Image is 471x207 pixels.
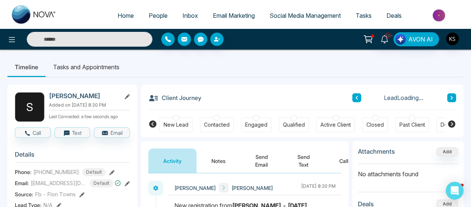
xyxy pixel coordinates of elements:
span: Deals [386,12,402,19]
div: [DATE] 8:20 PM [301,183,336,193]
div: Past Client [399,121,425,128]
button: Send Email [240,148,283,173]
li: Timeline [7,57,46,77]
span: Add [437,148,458,154]
span: Email: [15,179,29,187]
span: [PERSON_NAME] [231,184,273,192]
span: [PHONE_NUMBER] [33,168,79,176]
span: AVON AI [408,35,433,44]
a: Tasks [348,9,379,23]
h3: Details [15,151,130,162]
div: Qualified [283,121,305,128]
a: People [141,9,175,23]
div: New Lead [164,121,188,128]
span: People [149,12,168,19]
h2: [PERSON_NAME] [49,92,118,100]
span: [EMAIL_ADDRESS][DOMAIN_NAME] [31,179,86,187]
p: Added on [DATE] 8:20 PM [49,102,130,108]
button: Notes [197,148,240,173]
span: Lead Loading... [384,93,423,102]
img: Nova CRM Logo [12,5,56,24]
span: Default [90,179,113,187]
button: AVON AI [393,32,439,46]
img: Market-place.gif [413,7,467,24]
span: [PERSON_NAME] [174,184,216,192]
h3: Attachments [358,148,395,155]
h3: Client Journey [148,92,201,103]
a: 10+ [376,32,393,45]
button: Email [94,127,130,138]
div: S [15,92,45,122]
a: Social Media Management [262,9,348,23]
button: Send Text [283,148,325,173]
img: Lead Flow [395,34,406,44]
div: Active Client [320,121,351,128]
button: Add [437,147,458,156]
span: Default [82,168,106,176]
button: Call [325,148,363,173]
div: Open Intercom Messenger [446,182,464,200]
div: Closed [366,121,384,128]
span: Tasks [356,12,372,19]
button: Activity [148,148,197,173]
p: No attachments found [358,164,458,178]
a: Deals [379,9,409,23]
button: Call [15,127,51,138]
p: Last Connected: a few seconds ago [49,112,130,120]
a: Inbox [175,9,205,23]
li: Tasks and Appointments [46,57,127,77]
span: Phone: [15,168,32,176]
span: Email Marketing [213,12,255,19]
span: Inbox [182,12,198,19]
span: Source: [15,190,33,198]
span: Social Media Management [270,12,341,19]
a: Home [110,9,141,23]
div: Contacted [204,121,230,128]
span: Fb - Flori Towns [35,190,76,198]
div: Engaged [245,121,267,128]
span: Home [118,12,134,19]
button: Text [55,127,90,138]
span: 10+ [385,32,391,39]
a: Email Marketing [205,9,262,23]
img: User Avatar [446,33,459,45]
